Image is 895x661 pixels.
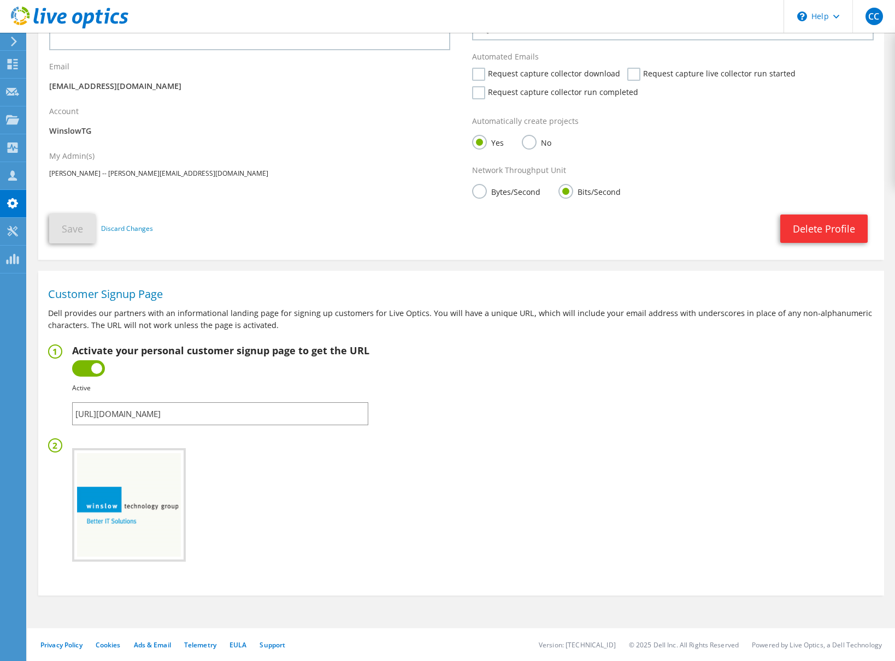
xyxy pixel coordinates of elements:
p: [EMAIL_ADDRESS][DOMAIN_NAME] [49,80,450,92]
label: Request capture live collector run started [627,68,796,81]
label: My Admin(s) [49,151,95,162]
label: Bits/Second [558,184,621,198]
label: Request capture collector run completed [472,86,638,99]
label: Account [49,106,79,117]
a: EULA [229,640,246,650]
a: Telemetry [184,640,216,650]
img: C0e0OLmAhLsfAAAAAElFTkSuQmCC [77,453,181,557]
label: Automatically create projects [472,116,579,127]
svg: \n [797,11,807,21]
li: Powered by Live Optics, a Dell Technology [752,640,882,650]
a: Privacy Policy [40,640,83,650]
label: Email [49,61,69,72]
h2: Activate your personal customer signup page to get the URL [72,344,369,356]
span: CC [865,8,883,25]
label: Yes [472,135,504,148]
a: Support [260,640,285,650]
a: Discard Changes [101,223,153,235]
a: Ads & Email [134,640,171,650]
label: Bytes/Second [472,184,540,198]
p: WinslowTG [49,125,450,137]
li: © 2025 Dell Inc. All Rights Reserved [629,640,739,650]
a: Cookies [96,640,121,650]
button: Save [49,214,96,243]
label: No [522,135,551,148]
li: Version: [TECHNICAL_ID] [539,640,616,650]
a: Delete Profile [780,215,868,243]
label: Request capture collector download [472,68,620,81]
label: Automated Emails [472,51,539,62]
h1: Customer Signup Page [48,289,869,300]
span: [PERSON_NAME] -- [PERSON_NAME][EMAIL_ADDRESS][DOMAIN_NAME] [49,169,268,178]
b: Active [72,383,91,392]
label: Network Throughput Unit [472,165,566,176]
p: Dell provides our partners with an informational landing page for signing up customers for Live O... [48,307,874,331]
